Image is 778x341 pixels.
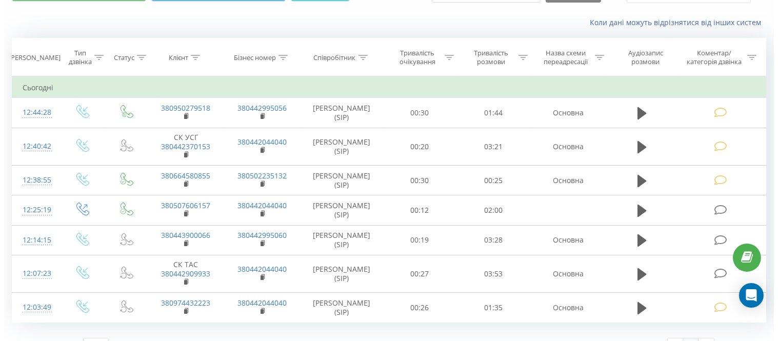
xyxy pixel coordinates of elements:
td: [PERSON_NAME] (SIP) [296,128,379,166]
td: 03:28 [452,225,526,255]
td: [PERSON_NAME] (SIP) [296,293,379,323]
div: 12:44:28 [18,103,45,123]
div: 12:25:19 [18,200,45,220]
td: 01:44 [452,98,526,128]
div: Статус [110,53,130,62]
div: Бізнес номер [230,53,272,62]
td: 02:00 [452,195,526,225]
div: Тривалість розмови [462,49,512,66]
a: 380974432223 [157,298,206,308]
a: 380442370153 [157,142,206,151]
a: 380950279518 [157,103,206,113]
div: 12:40:42 [18,136,45,156]
td: 00:27 [379,255,453,293]
div: Тривалість очікування [388,49,438,66]
div: Тип дзвінка [64,49,88,66]
div: Клієнт [165,53,184,62]
a: 380442995056 [233,103,283,113]
td: [PERSON_NAME] (SIP) [296,195,379,225]
td: Основна [526,98,603,128]
a: 380442909933 [157,269,206,278]
td: [PERSON_NAME] (SIP) [296,255,379,293]
td: [PERSON_NAME] (SIP) [296,98,379,128]
div: 12:14:15 [18,230,45,250]
td: 00:30 [379,98,453,128]
td: 00:30 [379,166,453,195]
div: Коментар/категорія дзвінка [681,49,741,66]
a: Коли дані можуть відрізнятися вiд інших систем [586,17,762,27]
td: СК УСГ [144,128,220,166]
td: Основна [526,128,603,166]
div: Назва схеми переадресації [535,49,588,66]
td: СК ТАС [144,255,220,293]
td: Основна [526,225,603,255]
a: 380443900066 [157,230,206,240]
div: 12:07:23 [18,264,45,284]
td: 00:12 [379,195,453,225]
div: 12:38:55 [18,170,45,190]
div: Співробітник [310,53,352,62]
div: [PERSON_NAME] [5,53,56,62]
td: 00:19 [379,225,453,255]
td: 00:25 [452,166,526,195]
td: 01:35 [452,293,526,323]
div: Open Intercom Messenger [735,283,760,308]
a: 380442044040 [233,200,283,210]
td: Основна [526,255,603,293]
td: 03:21 [452,128,526,166]
td: Основна [526,293,603,323]
a: 380442044040 [233,137,283,147]
a: 380507606157 [157,200,206,210]
a: 380442044040 [233,298,283,308]
td: 00:26 [379,293,453,323]
a: 380442044040 [233,264,283,274]
div: 12:03:49 [18,297,45,317]
td: Сьогодні [8,77,762,98]
td: 00:20 [379,128,453,166]
div: Аудіозапис розмови [612,49,671,66]
a: 380664580855 [157,171,206,180]
td: Основна [526,166,603,195]
a: 380442995060 [233,230,283,240]
td: [PERSON_NAME] (SIP) [296,225,379,255]
td: 03:53 [452,255,526,293]
td: [PERSON_NAME] (SIP) [296,166,379,195]
a: 380502235132 [233,171,283,180]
